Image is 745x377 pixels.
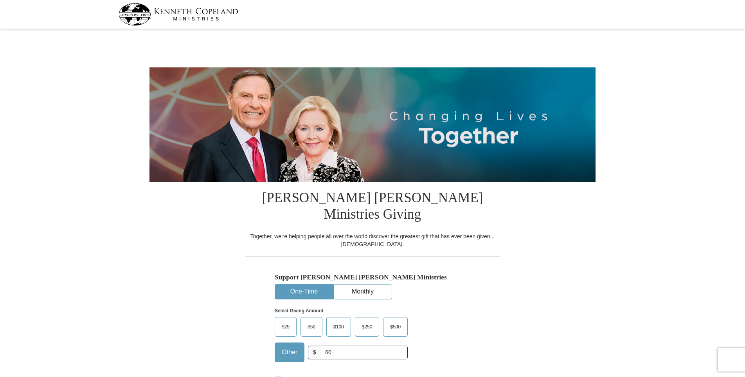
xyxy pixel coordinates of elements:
strong: Select Giving Amount [275,308,323,314]
img: kcm-header-logo.svg [119,3,238,25]
span: $ [308,346,321,359]
input: Other Amount [321,346,408,359]
span: $100 [329,321,348,333]
h1: [PERSON_NAME] [PERSON_NAME] Ministries Giving [245,182,500,232]
button: One-Time [275,285,333,299]
span: $50 [304,321,319,333]
div: Together, we're helping people all over the world discover the greatest gift that has ever been g... [245,232,500,248]
span: $25 [278,321,293,333]
span: $250 [358,321,376,333]
span: Other [278,346,301,358]
h5: Support [PERSON_NAME] [PERSON_NAME] Ministries [275,273,470,281]
span: $500 [386,321,405,333]
button: Monthly [334,285,392,299]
